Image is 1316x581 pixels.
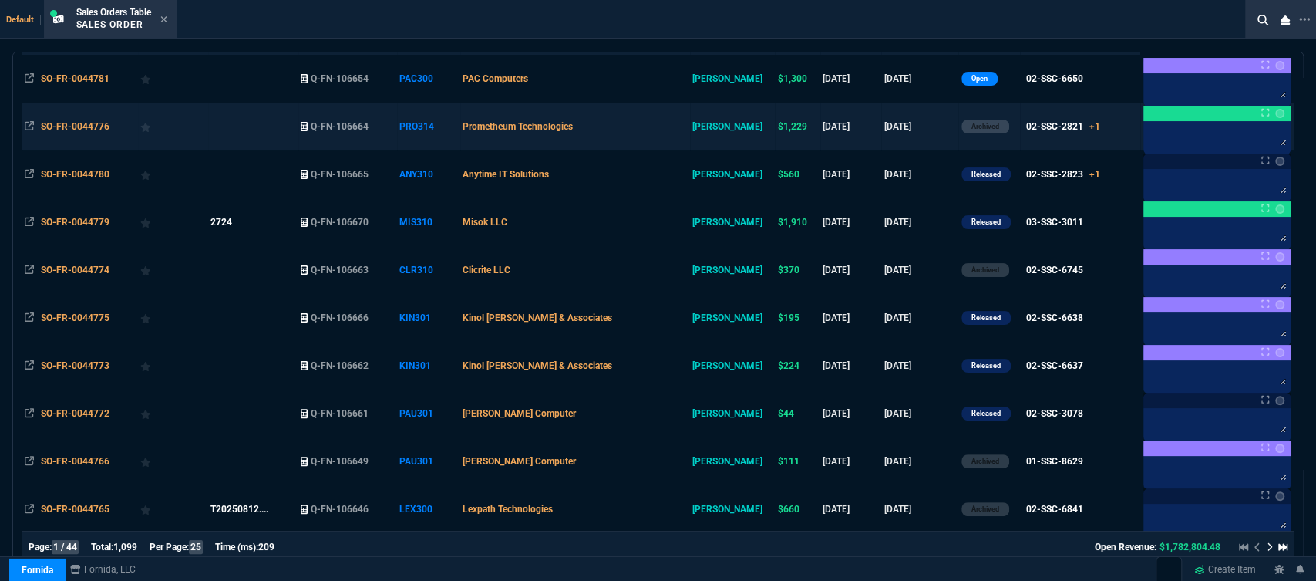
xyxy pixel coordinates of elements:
td: [DATE] [881,390,958,437]
span: Q-FN-106649 [311,456,369,467]
span: Misok LLC [463,217,507,228]
span: Per Page: [150,542,189,552]
td: [DATE] [881,55,958,103]
div: Add to Watchlist [140,307,180,329]
div: 02-SSC-6650 [1025,72,1082,86]
nx-icon: Open In Opposite Panel [25,504,34,515]
td: $224 [775,342,820,390]
td: [PERSON_NAME] [690,294,776,342]
nx-icon: Open In Opposite Panel [25,360,34,371]
td: [DATE] [820,437,881,485]
td: ANY310 [397,150,460,198]
p: Open [971,73,988,85]
td: [PERSON_NAME] [690,103,776,150]
td: PAU301 [397,437,460,485]
td: [DATE] [881,485,958,533]
td: $1,910 [775,198,820,246]
td: [DATE] [820,246,881,294]
td: [DATE] [881,103,958,150]
span: +1 [1089,169,1099,180]
td: [PERSON_NAME] [690,55,776,103]
td: [PERSON_NAME] [690,485,776,533]
p: Released [971,168,1001,181]
span: $1,782,804.48 [1159,542,1220,552]
span: SO-FR-0044781 [41,73,109,84]
div: Add to Watchlist [140,498,180,520]
td: [DATE] [881,294,958,342]
nx-icon: Close Workbench [1274,11,1296,29]
span: Total: [91,542,113,552]
span: SO-FR-0044765 [41,504,109,515]
span: 1 / 44 [52,540,79,554]
td: [DATE] [881,342,958,390]
span: SO-FR-0044779 [41,217,109,228]
td: LEX300 [397,485,460,533]
td: PAU301 [397,390,460,437]
td: [PERSON_NAME] [690,150,776,198]
td: $1,300 [775,55,820,103]
span: Q-FN-106662 [311,360,369,371]
a: msbcCompanyName [66,562,140,576]
nx-fornida-value: T20250812.0024 [210,502,295,516]
p: Released [971,407,1001,420]
nx-icon: Open In Opposite Panel [25,169,34,180]
span: Default [6,15,41,25]
span: SO-FR-0044773 [41,360,109,371]
span: 25 [189,540,203,554]
td: MIS310 [397,198,460,246]
div: 02-SSC-3078 [1025,407,1082,421]
nx-icon: Open New Tab [1299,12,1310,27]
div: Add to Watchlist [140,259,180,281]
td: [DATE] [820,390,881,437]
nx-icon: Close Tab [160,14,167,26]
span: Q-FN-106654 [311,73,369,84]
a: Create Item [1188,558,1262,581]
div: 02-SSC-6841 [1025,502,1082,516]
div: 01-SSC-8629 [1025,454,1082,468]
span: Prometheum Technologies [463,121,573,132]
nx-icon: Open In Opposite Panel [25,265,34,275]
td: $1,229 [775,103,820,150]
span: Page: [29,542,52,552]
span: Sales Orders Table [76,7,151,18]
td: [DATE] [820,198,881,246]
td: [DATE] [820,342,881,390]
p: Archived [971,455,999,468]
div: Add to Watchlist [140,355,180,377]
td: PRO314 [397,103,460,150]
td: PAC300 [397,55,460,103]
div: 02-SSC-6637 [1025,359,1082,373]
div: 02-SSC-6745 [1025,263,1082,277]
span: SO-FR-0044772 [41,408,109,419]
span: 1,099 [113,542,137,552]
div: Add to Watchlist [140,68,180,90]
span: Time (ms): [215,542,258,552]
td: [DATE] [820,294,881,342]
td: [DATE] [881,246,958,294]
p: Archived [971,264,999,276]
span: [PERSON_NAME] Computer [463,456,576,467]
span: Kinol [PERSON_NAME] & Associates [463,360,612,371]
nx-icon: Open In Opposite Panel [25,456,34,467]
div: Add to Watchlist [140,116,180,137]
span: [PERSON_NAME] Computer [463,408,576,419]
td: $111 [775,437,820,485]
nx-icon: Search [1251,11,1274,29]
span: Kinol [PERSON_NAME] & Associates [463,312,612,323]
span: PAC Computers [463,73,528,84]
span: Q-FN-106661 [311,408,369,419]
span: Q-FN-106664 [311,121,369,132]
td: [PERSON_NAME] [690,246,776,294]
td: [DATE] [881,150,958,198]
nx-icon: Open In Opposite Panel [25,73,34,84]
span: Open Revenue: [1095,542,1156,552]
span: SO-FR-0044774 [41,265,109,275]
td: $44 [775,390,820,437]
p: Archived [971,120,999,133]
span: SO-FR-0044780 [41,169,109,180]
td: [DATE] [881,198,958,246]
div: Add to Watchlist [140,403,180,424]
td: [DATE] [820,103,881,150]
td: [DATE] [820,485,881,533]
td: [PERSON_NAME] [690,342,776,390]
